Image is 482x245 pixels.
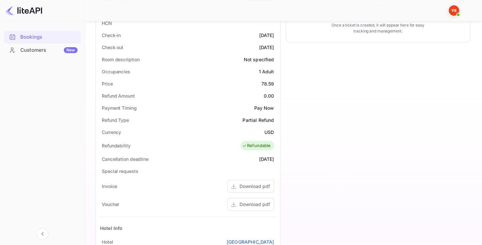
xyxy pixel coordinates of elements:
[244,56,274,63] div: Not specified
[102,32,121,39] div: Check-in
[242,142,271,149] div: Refundable
[259,156,274,162] div: [DATE]
[329,22,427,34] p: Once a ticket is created, it will appear here for easy tracking and management.
[102,142,131,149] div: Refundability
[4,44,81,57] div: CustomersNew
[102,80,113,87] div: Price
[5,5,42,16] img: LiteAPI logo
[102,168,138,175] div: Special requests
[102,129,121,136] div: Currency
[102,156,149,162] div: Cancellation deadline
[259,32,274,39] div: [DATE]
[20,47,78,54] div: Customers
[102,117,129,123] div: Refund Type
[254,104,274,111] div: Pay Now
[102,20,112,27] div: HCN
[261,80,274,87] div: 78.59
[449,5,459,16] img: Yandex Support
[102,92,135,99] div: Refund Amount
[4,44,81,56] a: CustomersNew
[264,92,274,99] div: 0.00
[102,104,137,111] div: Payment Timing
[264,129,274,136] div: USD
[37,228,48,240] button: Collapse navigation
[240,201,270,208] div: Download pdf
[102,56,139,63] div: Room description
[20,33,78,41] div: Bookings
[240,183,270,190] div: Download pdf
[102,68,130,75] div: Occupancies
[242,117,274,123] div: Partial Refund
[102,201,119,208] div: Voucher
[102,44,123,51] div: Check out
[100,225,123,232] div: Hotel Info
[4,31,81,43] a: Bookings
[64,47,78,53] div: New
[102,183,117,190] div: Invoice
[259,68,274,75] div: 1 Adult
[259,44,274,51] div: [DATE]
